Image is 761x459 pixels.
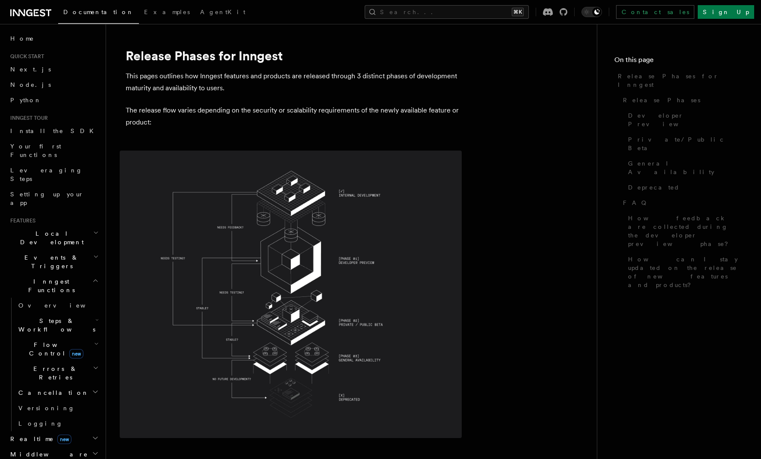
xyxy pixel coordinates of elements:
[126,104,468,128] p: The release flow varies depending on the security or scalability requirements of the newly availa...
[625,132,744,156] a: Private/Public Beta
[512,8,524,16] kbd: ⌘K
[7,250,100,274] button: Events & Triggers
[7,435,71,443] span: Realtime
[7,277,92,294] span: Inngest Functions
[18,405,75,412] span: Versioning
[10,34,34,43] span: Home
[195,3,251,23] a: AgentKit
[15,400,100,416] a: Versioning
[623,96,700,104] span: Release Phases
[10,66,51,73] span: Next.js
[18,302,106,309] span: Overview
[15,313,100,337] button: Steps & Workflows
[628,135,744,152] span: Private/Public Beta
[625,180,744,195] a: Deprecated
[625,252,744,293] a: How can I stay updated on the release of new features and products?
[15,388,89,397] span: Cancellation
[619,195,744,210] a: FAQ
[614,68,744,92] a: Release Phases for Inngest
[57,435,71,444] span: new
[7,450,88,459] span: Middleware
[144,9,190,15] span: Examples
[15,337,100,361] button: Flow Controlnew
[15,416,100,431] a: Logging
[15,298,100,313] a: Overview
[18,420,63,427] span: Logging
[616,5,694,19] a: Contact sales
[628,214,744,248] span: How feedback are collected during the developer preview phase?
[581,7,602,17] button: Toggle dark mode
[69,349,83,358] span: new
[15,317,95,334] span: Steps & Workflows
[365,5,529,19] button: Search...⌘K
[7,53,44,60] span: Quick start
[7,187,100,210] a: Setting up your app
[15,361,100,385] button: Errors & Retries
[15,364,93,382] span: Errors & Retries
[10,143,61,158] span: Your first Functions
[7,229,93,246] span: Local Development
[10,191,84,206] span: Setting up your app
[7,431,100,447] button: Realtimenew
[698,5,754,19] a: Sign Up
[7,163,100,187] a: Leveraging Steps
[120,151,462,438] img: Inngest Release Phases
[126,48,468,63] h1: Release Phases for Inngest
[10,97,41,104] span: Python
[7,139,100,163] a: Your first Functions
[628,159,744,176] span: General Availability
[628,183,680,192] span: Deprecated
[628,111,744,128] span: Developer Preview
[58,3,139,24] a: Documentation
[10,167,83,182] span: Leveraging Steps
[7,31,100,46] a: Home
[625,156,744,180] a: General Availability
[625,210,744,252] a: How feedback are collected during the developer preview phase?
[139,3,195,23] a: Examples
[7,77,100,92] a: Node.js
[7,92,100,108] a: Python
[126,70,468,94] p: This pages outlines how Inngest features and products are released through 3 distinct phases of d...
[63,9,134,15] span: Documentation
[7,62,100,77] a: Next.js
[7,298,100,431] div: Inngest Functions
[619,92,744,108] a: Release Phases
[7,274,100,298] button: Inngest Functions
[15,341,94,358] span: Flow Control
[618,72,744,89] span: Release Phases for Inngest
[7,217,35,224] span: Features
[7,226,100,250] button: Local Development
[200,9,245,15] span: AgentKit
[7,123,100,139] a: Install the SDK
[614,55,744,68] h4: On this page
[625,108,744,132] a: Developer Preview
[623,198,651,207] span: FAQ
[7,115,48,121] span: Inngest tour
[15,385,100,400] button: Cancellation
[10,127,99,134] span: Install the SDK
[628,255,744,289] span: How can I stay updated on the release of new features and products?
[10,81,51,88] span: Node.js
[7,253,93,270] span: Events & Triggers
